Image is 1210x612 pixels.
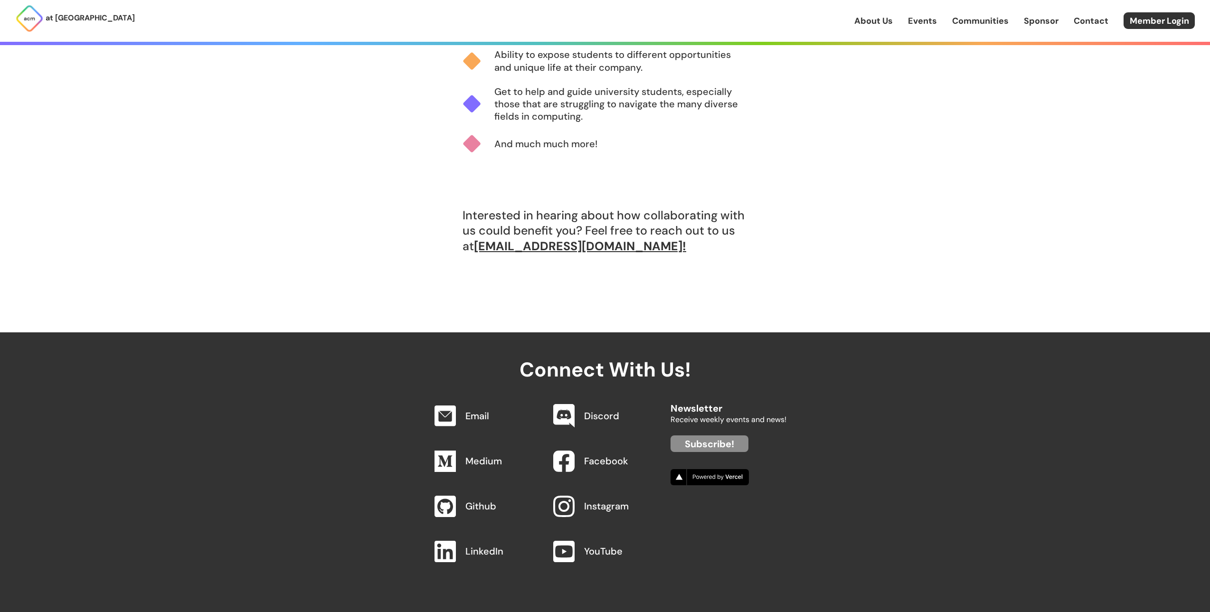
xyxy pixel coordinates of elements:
img: Discord [553,404,575,428]
a: Medium [465,455,502,467]
a: [EMAIL_ADDRESS][DOMAIN_NAME]! [474,238,686,254]
a: Email [465,410,489,422]
a: Contact [1074,15,1108,27]
a: Facebook [584,455,628,467]
p: Receive weekly events and news! [671,414,786,426]
img: Facebook [553,451,575,472]
p: Ability to expose students to different opportunities and unique life at their company. [494,48,747,73]
img: a Purple bullet [463,94,494,113]
a: LinkedIn [465,545,503,557]
a: Events [908,15,937,27]
img: Github [435,496,456,517]
img: a Yellow bullet [463,52,494,71]
span: Interested in hearing about how collaborating with us could benefit you? Feel free to reach out t... [463,165,747,292]
img: ACM Logo [15,4,44,33]
p: Get to help and guide university students, especially those that are struggling to navigate the m... [494,85,747,122]
a: Communities [952,15,1009,27]
a: Member Login [1124,12,1195,29]
img: Instagram [553,496,575,517]
a: Subscribe! [671,435,748,452]
img: YouTube [553,541,575,562]
h2: Connect With Us! [424,332,786,381]
a: Sponsor [1024,15,1059,27]
a: About Us [854,15,893,27]
img: a Pink bullet [463,134,494,153]
h2: Newsletter [671,394,786,414]
a: Discord [584,410,619,422]
a: YouTube [584,545,623,557]
img: Email [435,405,456,426]
img: LinkedIn [435,541,456,562]
img: Vercel [671,469,749,485]
a: Github [465,500,496,512]
p: at [GEOGRAPHIC_DATA] [46,12,135,24]
p: And much much more! [494,138,597,150]
a: at [GEOGRAPHIC_DATA] [15,4,135,33]
a: Instagram [584,500,629,512]
img: Medium [435,451,456,472]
